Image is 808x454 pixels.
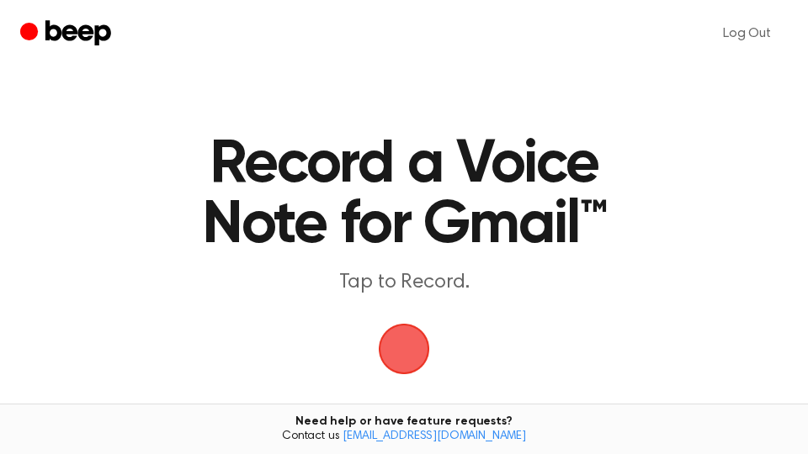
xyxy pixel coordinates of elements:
h1: Record a Voice Note for Gmail™ [182,135,626,256]
button: Beep Logo [379,324,429,374]
a: [EMAIL_ADDRESS][DOMAIN_NAME] [343,430,526,442]
a: Beep [20,18,115,50]
a: Log Out [706,13,788,54]
p: Tap to Record. [182,269,626,297]
span: Contact us [10,430,798,445]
